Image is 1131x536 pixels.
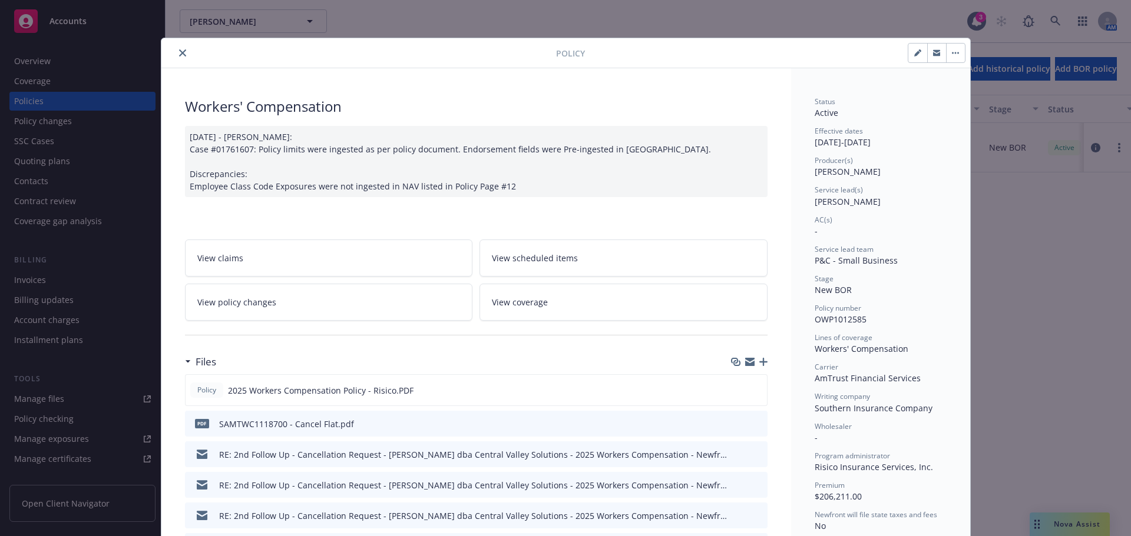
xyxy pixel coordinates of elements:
span: View scheduled items [492,252,578,264]
button: preview file [752,448,763,461]
div: [DATE] - [DATE] [815,126,947,148]
div: RE: 2nd Follow Up - Cancellation Request - [PERSON_NAME] dba Central Valley Solutions - 2025 Work... [219,510,729,522]
button: preview file [752,479,763,491]
span: - [815,225,818,237]
span: Carrier [815,362,838,372]
span: Policy number [815,303,861,313]
a: View coverage [479,284,768,321]
span: Wholesaler [815,421,852,431]
span: 2025 Workers Compensation Policy - Risico.PDF [228,384,414,397]
span: No [815,520,826,531]
div: Workers' Compensation [185,96,768,116]
span: Risico Insurance Services, Inc. [815,461,933,472]
span: Premium [815,480,845,490]
span: Policy [556,47,585,59]
span: [PERSON_NAME] [815,166,881,177]
span: Stage [815,274,834,284]
span: Writing company [815,391,870,401]
span: Effective dates [815,126,863,136]
button: download file [733,510,743,522]
button: download file [733,479,743,491]
span: [PERSON_NAME] [815,196,881,207]
div: SAMTWC1118700 - Cancel Flat.pdf [219,418,354,430]
button: download file [733,448,743,461]
span: pdf [195,419,209,428]
button: preview file [752,384,762,397]
span: Lines of coverage [815,332,872,342]
button: close [176,46,190,60]
span: Service lead team [815,244,874,254]
span: AmTrust Financial Services [815,372,921,384]
span: Policy [195,385,219,395]
span: View policy changes [197,296,276,308]
span: Active [815,107,838,118]
span: Southern Insurance Company [815,402,932,414]
button: download file [733,418,743,430]
span: Program administrator [815,451,890,461]
span: View coverage [492,296,548,308]
span: $206,211.00 [815,491,862,502]
button: preview file [752,418,763,430]
span: P&C - Small Business [815,255,898,266]
span: New BOR [815,284,852,295]
button: download file [733,384,742,397]
button: preview file [752,510,763,522]
div: RE: 2nd Follow Up - Cancellation Request - [PERSON_NAME] dba Central Valley Solutions - 2025 Work... [219,479,729,491]
a: View scheduled items [479,239,768,277]
span: AC(s) [815,215,832,225]
h3: Files [196,354,216,369]
div: Workers' Compensation [815,342,947,355]
span: Status [815,96,835,106]
span: Newfront will file state taxes and fees [815,510,937,520]
a: View policy changes [185,284,473,321]
div: [DATE] - [PERSON_NAME]: Case #01761607: Policy limits were ingested as per policy document. Endor... [185,126,768,197]
span: View claims [197,252,243,264]
div: Files [185,354,216,369]
span: Service lead(s) [815,185,863,195]
span: Producer(s) [815,155,853,165]
span: OWP1012585 [815,314,867,325]
span: - [815,432,818,443]
div: RE: 2nd Follow Up - Cancellation Request - [PERSON_NAME] dba Central Valley Solutions - 2025 Work... [219,448,729,461]
a: View claims [185,239,473,277]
